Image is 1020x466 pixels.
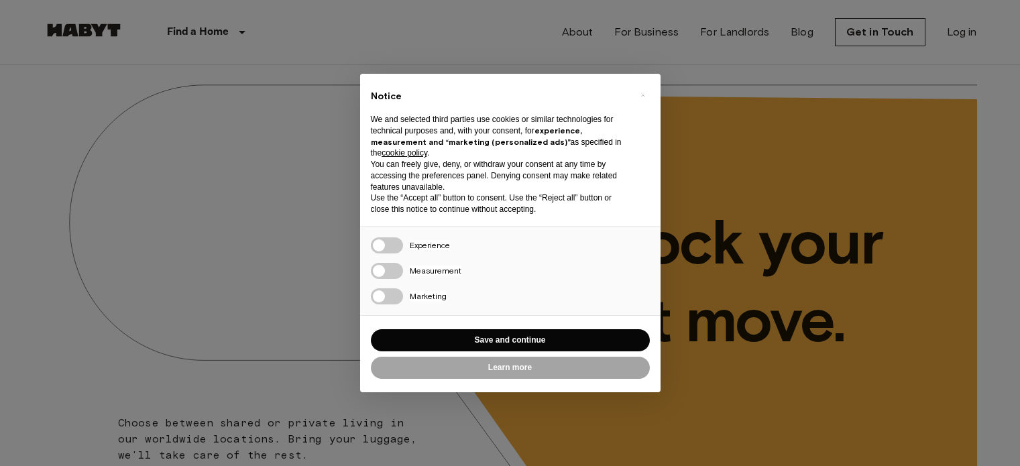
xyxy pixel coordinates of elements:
p: Use the “Accept all” button to consent. Use the “Reject all” button or close this notice to conti... [371,192,628,215]
span: Measurement [410,266,461,276]
span: Experience [410,240,450,250]
p: We and selected third parties use cookies or similar technologies for technical purposes and, wit... [371,114,628,159]
span: × [640,87,645,103]
a: cookie policy [382,148,427,158]
span: Marketing [410,291,447,301]
button: Learn more [371,357,650,379]
strong: experience, measurement and “marketing (personalized ads)” [371,125,582,147]
h2: Notice [371,90,628,103]
button: Close this notice [632,84,654,106]
p: You can freely give, deny, or withdraw your consent at any time by accessing the preferences pane... [371,159,628,192]
button: Save and continue [371,329,650,351]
